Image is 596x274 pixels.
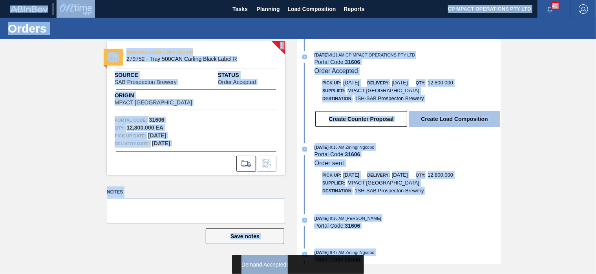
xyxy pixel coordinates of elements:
span: : Ziningi Ngcobo [344,145,374,150]
strong: [DATE] [152,140,170,146]
span: - 9:16 AM [329,145,344,150]
strong: 31606 [149,117,165,123]
span: Order sent [314,160,344,166]
div: Portal Code: [314,223,501,229]
span: Delivery: [367,173,389,177]
div: Go to Load Composition [236,156,256,172]
span: [DATE] [343,80,359,86]
span: - 8:47 AM [329,250,344,255]
span: [DATE] [314,53,329,57]
label: Notes [107,186,285,198]
span: Tasks [232,4,249,14]
div: Portal Code: [314,256,501,263]
strong: [DATE] [148,132,166,139]
span: AWAITING LOAD COMPOSITION [126,48,236,56]
span: Supplier: [322,181,346,185]
span: - 9:21 AM [329,53,344,57]
div: Portal Code: [314,151,501,157]
span: Delivery: [367,80,389,85]
span: Qty: [416,173,426,177]
span: Reports [344,4,365,14]
strong: 31606 [345,59,360,65]
span: [DATE] [392,80,408,86]
span: - 9:16 AM [329,216,344,221]
span: [DATE] [314,216,329,221]
span: Source [115,71,200,79]
span: Destination: [322,96,353,101]
span: Demand Accepted! [241,261,288,268]
span: Destination: [322,188,353,193]
span: 1SH-SAB Prospecton Brewery [355,95,424,101]
img: atual [302,252,307,257]
h1: Orders [8,24,147,33]
strong: 31606 [345,223,360,229]
img: status [108,52,119,62]
strong: 12,800.000 EA [126,124,163,131]
img: atual [302,147,307,152]
img: TNhmsLtSVTkK8tSr43FrP2fwEKptu5GPRR3wAAAABJRU5ErkJggg== [10,5,48,13]
span: 1SH-SAB Prospecton Brewery [355,188,424,194]
span: MPACT [GEOGRAPHIC_DATA] [115,100,192,106]
img: atual [302,55,307,59]
span: [DATE] [314,145,329,150]
span: 12,800.000 [428,172,453,178]
span: Pick up: [322,173,341,177]
span: Status [218,71,277,79]
span: 12,800.000 [428,80,453,86]
span: : CP MPACT OPERATIONS PTY LTD [344,53,415,57]
button: Create Counter Proposal [315,111,407,127]
span: Load Composition [288,4,336,14]
span: Pick up Date: [115,132,146,140]
span: Origin [115,91,212,100]
span: [DATE] [343,172,359,178]
span: Planning [257,4,280,14]
span: Order Accepted [218,79,256,85]
span: 41 [551,2,559,10]
div: Portal Code: [314,59,501,65]
span: MPACT [GEOGRAPHIC_DATA] [347,180,419,186]
span: Portal Code: [115,116,147,124]
img: Logout [579,4,588,14]
span: MPACT [GEOGRAPHIC_DATA] [347,88,419,93]
strong: 31606 [345,151,360,157]
span: [DATE] [314,250,329,255]
span: SAB Prospecton Brewery [115,79,177,85]
span: 279752 - Tray 500CAN Carling Black Label R [126,56,269,62]
span: Pick up: [322,80,341,85]
span: Order Accepted [314,68,358,74]
button: Save notes [206,228,284,244]
div: Inform order change [257,156,276,172]
button: Notifications [537,4,563,15]
span: Supplier: [322,88,346,93]
span: [DATE] [392,172,408,178]
span: Qty : [115,124,124,132]
span: Qty: [416,80,426,85]
span: : Ziningi Ngcobo [344,250,374,255]
span: : [PERSON_NAME] [344,216,381,221]
button: Create Load Composition [409,111,500,127]
span: Delivery Date: [115,140,150,148]
img: atual [302,218,307,223]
